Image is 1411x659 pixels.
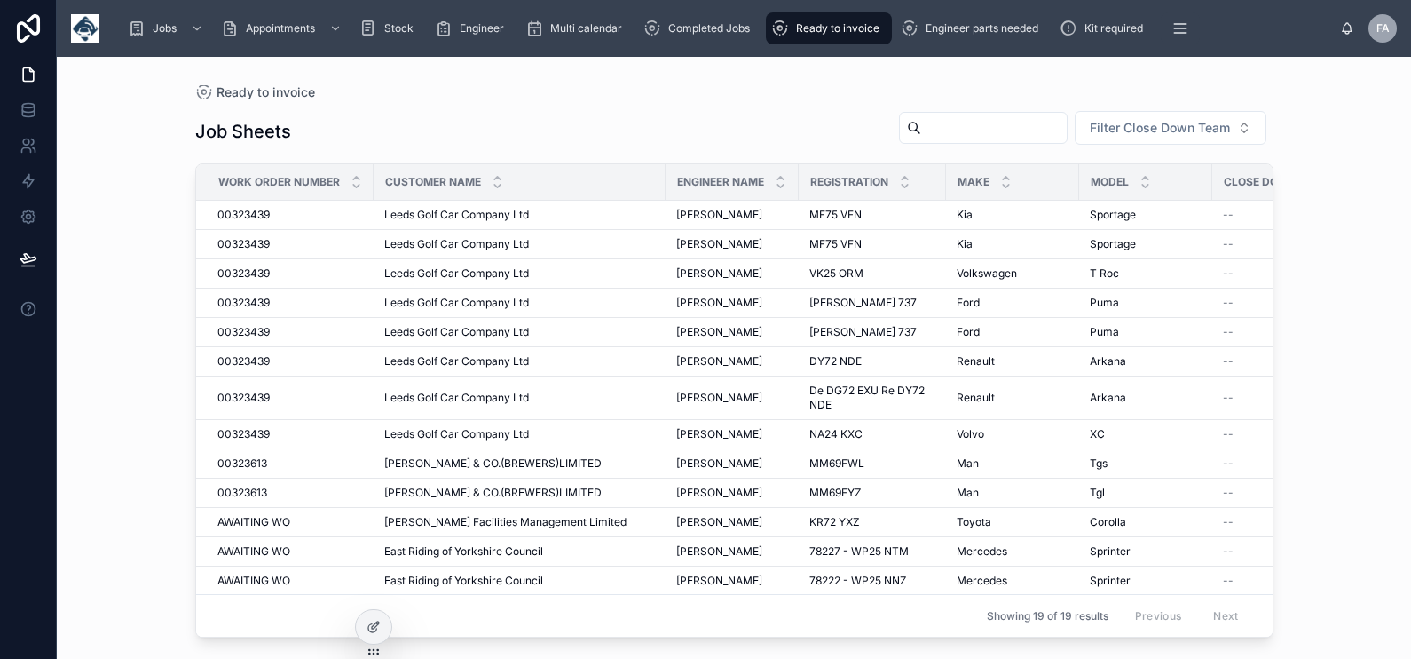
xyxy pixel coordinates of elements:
[957,237,1068,251] a: Kia
[676,208,762,222] span: [PERSON_NAME]
[809,427,935,441] a: NA24 KXC
[1090,515,1126,529] span: Corolla
[1090,354,1202,369] a: Arkana
[1223,325,1353,339] a: --
[676,237,762,251] span: [PERSON_NAME]
[1223,574,1353,588] a: --
[1223,266,1353,281] a: --
[384,266,655,281] a: Leeds Golf Car Company Ltd
[384,296,655,310] a: Leeds Golf Car Company Ltd
[1223,457,1353,471] a: --
[957,457,979,471] span: Man
[1090,266,1119,281] span: T Roc
[676,574,788,588] a: [PERSON_NAME]
[217,486,267,500] span: 00323613
[957,486,1068,500] a: Man
[676,427,788,441] a: [PERSON_NAME]
[809,296,917,310] span: [PERSON_NAME] 737
[385,175,481,189] span: Customer Name
[676,457,788,471] a: [PERSON_NAME]
[217,544,290,559] span: AWAITING WO
[1090,325,1119,339] span: Puma
[957,544,1068,559] a: Mercedes
[384,354,529,369] span: Leeds Golf Car Company Ltd
[217,574,363,588] a: AWAITING WO
[217,83,315,101] span: Ready to invoice
[676,325,762,339] span: [PERSON_NAME]
[809,574,907,588] span: 78222 - WP25 NNZ
[676,354,788,369] a: [PERSON_NAME]
[676,486,762,500] span: [PERSON_NAME]
[809,354,935,369] a: DY72 NDE
[676,515,788,529] a: [PERSON_NAME]
[809,427,863,441] span: NA24 KXC
[676,457,762,471] span: [PERSON_NAME]
[1223,574,1234,588] span: --
[957,486,979,500] span: Man
[809,457,864,471] span: MM69FWL
[766,12,892,44] a: Ready to invoice
[384,457,655,471] a: [PERSON_NAME] & CO.(BREWERS)LIMITED
[217,515,290,529] span: AWAITING WO
[1090,427,1202,441] a: XC
[1090,266,1202,281] a: T Roc
[430,12,516,44] a: Engineer
[384,457,602,471] span: [PERSON_NAME] & CO.(BREWERS)LIMITED
[1223,486,1234,500] span: --
[1090,119,1230,137] span: Filter Close Down Team
[1223,391,1353,405] a: --
[1223,486,1353,500] a: --
[1223,457,1234,471] span: --
[217,266,363,281] a: 00323439
[957,515,1068,529] a: Toyota
[957,457,1068,471] a: Man
[809,574,935,588] a: 78222 - WP25 NNZ
[1090,391,1126,405] span: Arkana
[809,266,935,281] a: VK25 ORM
[217,325,270,339] span: 00323439
[1223,515,1353,529] a: --
[384,486,655,500] a: [PERSON_NAME] & CO.(BREWERS)LIMITED
[676,486,788,500] a: [PERSON_NAME]
[217,354,270,369] span: 00323439
[195,119,291,144] h1: Job Sheets
[1090,574,1202,588] a: Sprinter
[550,21,622,36] span: Multi calendar
[957,515,991,529] span: Toyota
[1223,544,1353,559] a: --
[217,457,267,471] span: 00323613
[217,427,363,441] a: 00323439
[958,175,989,189] span: Make
[957,391,1068,405] a: Renault
[957,296,980,310] span: Ford
[1223,391,1234,405] span: --
[114,9,1340,48] div: scrollable content
[676,427,762,441] span: [PERSON_NAME]
[1090,574,1131,588] span: Sprinter
[1090,544,1131,559] span: Sprinter
[809,266,863,281] span: VK25 ORM
[809,384,935,412] span: De DG72 EXU Re DY72 NDE
[987,609,1108,623] span: Showing 19 of 19 results
[520,12,635,44] a: Multi calendar
[217,296,363,310] a: 00323439
[809,515,935,529] a: KR72 YXZ
[216,12,351,44] a: Appointments
[1090,354,1126,369] span: Arkana
[1223,427,1353,441] a: --
[1223,515,1234,529] span: --
[384,296,529,310] span: Leeds Golf Car Company Ltd
[217,237,363,251] a: 00323439
[384,391,655,405] a: Leeds Golf Car Company Ltd
[1090,391,1202,405] a: Arkana
[676,266,762,281] span: [PERSON_NAME]
[796,21,879,36] span: Ready to invoice
[1223,208,1353,222] a: --
[384,391,529,405] span: Leeds Golf Car Company Ltd
[957,354,995,369] span: Renault
[809,354,862,369] span: DY72 NDE
[676,237,788,251] a: [PERSON_NAME]
[638,12,762,44] a: Completed Jobs
[384,325,529,339] span: Leeds Golf Car Company Ltd
[957,427,984,441] span: Volvo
